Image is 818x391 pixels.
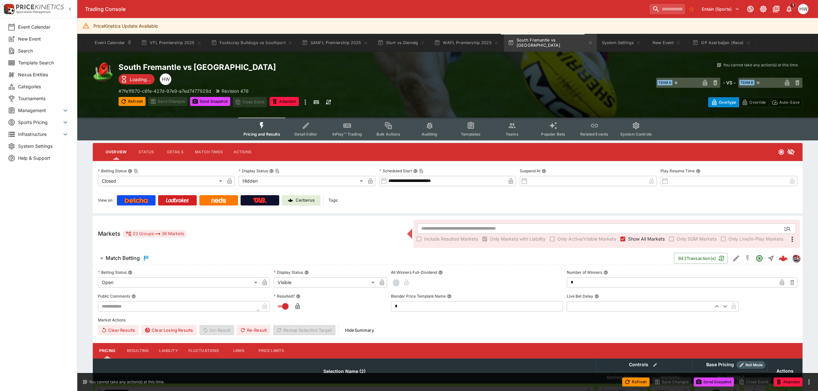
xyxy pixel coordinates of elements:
[239,176,365,186] div: Hidden
[269,169,274,173] button: Display StatusCopy To Clipboard
[674,253,728,264] button: 942Transaction(s)
[651,361,659,369] button: Bulk edit
[696,169,700,173] button: Play Resume Time
[119,88,211,94] p: Copy To Clipboard
[89,379,165,385] p: You cannot take any action(s) at this time.
[790,2,796,8] span: 1
[274,270,303,275] p: Display Status
[743,362,766,368] span: Roll Mode
[18,95,69,102] span: Tournaments
[274,277,377,288] div: Visible
[783,3,795,15] button: Notifications
[686,4,697,14] button: No Bookmarks
[341,325,378,335] button: HideSummary
[228,144,257,160] button: Actions
[557,235,616,242] span: Only Active/Visible Markets
[520,168,540,174] p: Suspend At
[793,255,800,262] img: pricekinetics
[275,169,280,173] button: Copy To Clipboard
[541,132,565,137] span: Popular Bets
[661,168,695,174] p: Play Resume Time
[490,235,546,242] span: Only Markets with Liability
[237,325,271,335] button: Re-Result
[604,270,608,275] button: Number of Winners
[765,253,777,264] button: Straight
[391,270,437,275] p: All Winners Full-Dividend
[298,34,372,52] button: SANFL Premiership 2025
[16,11,51,14] img: Sportsbook Management
[628,235,665,242] span: Show All Markets
[430,34,503,52] button: WAFL Premiership 2025
[698,4,743,14] button: Select Tenant
[413,169,418,173] button: Scheduled StartCopy To Clipboard
[316,367,373,375] span: Selection Name (2)
[85,6,647,13] div: Trading Console
[18,143,69,149] span: System Settings
[18,47,69,54] span: Search
[708,97,739,107] button: Overtype
[166,198,189,203] img: Ladbrokes
[296,294,300,299] button: Resulted?
[737,361,766,369] div: Show/hide Price Roll mode configuration.
[18,35,69,42] span: New Event
[447,294,452,299] button: Blender Price Template Name
[183,343,224,358] button: Fluctuations
[805,378,813,386] button: more
[98,277,260,288] div: Open
[622,377,649,386] button: Refresh
[594,294,599,299] button: Live Bet Delay
[646,34,687,52] button: New Event
[778,149,785,155] svg: Closed
[749,99,766,106] p: Override
[98,168,127,174] p: Betting Status
[788,235,796,243] svg: More
[723,62,799,68] p: You cannot take any action(s) at this time.
[757,3,769,15] button: Toggle light/dark mode
[18,24,69,30] span: Event Calendar
[769,97,803,107] button: Auto-Save
[93,62,113,83] img: australian_rules.png
[580,132,608,137] span: Related Events
[154,343,183,358] button: Liability
[160,73,171,85] div: Harry Walker
[792,254,800,262] div: pricekinetics
[119,62,461,72] h2: Copy To Clipboard
[677,235,717,242] span: Only SGM Markets
[567,270,602,275] p: Number of Winners
[745,3,756,15] button: Connected to PK
[238,118,657,140] div: Event type filters
[93,252,674,265] button: Match Betting
[126,230,184,238] div: 23 Groups 36 Markets
[2,3,15,15] img: PriceKinetics Logo
[239,168,268,174] p: Display Status
[270,97,299,106] button: Abandon
[774,378,803,385] span: Mark an event as closed and abandoned.
[243,132,280,137] span: Pricing and Results
[100,144,132,160] button: Overview
[739,97,769,107] button: Override
[190,97,230,106] button: Send Snapshot
[461,132,480,137] span: Templates
[106,255,140,262] h6: Match Betting
[694,377,734,386] button: Send Snapshot
[419,169,423,173] button: Copy To Clipboard
[98,176,224,186] div: Closed
[288,198,293,203] img: Cerberus
[708,97,803,107] div: Start From
[506,132,518,137] span: Teams
[211,198,226,203] img: Neds
[128,169,132,173] button: Betting StatusCopy To Clipboard
[424,235,478,242] span: Include Resulted Markets
[141,325,197,335] button: Clear Losing Results
[137,34,205,52] button: VFL Premiership 2025
[18,71,69,78] span: Nexus Entities
[119,97,146,106] button: Refresh
[796,2,810,16] button: Harrison Walker
[782,223,793,234] button: Open
[304,270,309,275] button: Display Status
[122,343,154,358] button: Resulting
[739,80,755,85] span: Team B
[567,293,593,299] p: Live Bet Delay
[93,343,122,358] button: Pricing
[598,34,645,52] button: System Settings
